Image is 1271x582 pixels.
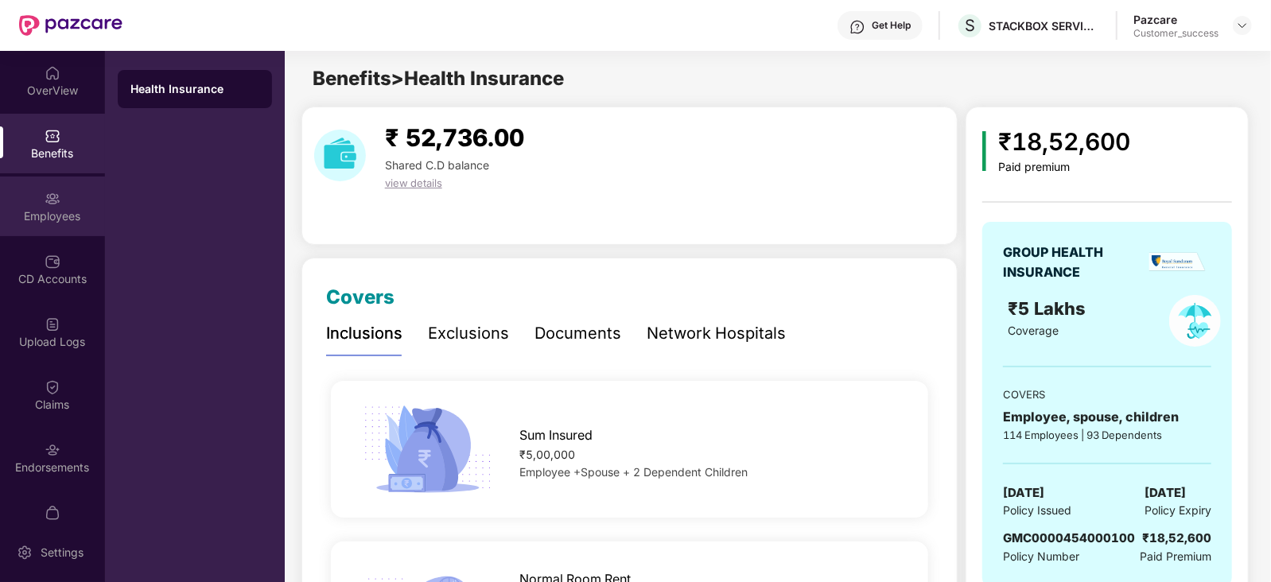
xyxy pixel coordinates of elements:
img: icon [982,131,986,171]
span: ₹ 52,736.00 [385,123,524,152]
span: Policy Issued [1003,502,1071,519]
span: Paid Premium [1140,548,1211,565]
img: svg+xml;base64,PHN2ZyBpZD0iQmVuZWZpdHMiIHhtbG5zPSJodHRwOi8vd3d3LnczLm9yZy8yMDAwL3N2ZyIgd2lkdGg9Ij... [45,128,60,144]
div: Paid premium [999,161,1131,174]
div: Employee, spouse, children [1003,407,1211,427]
img: svg+xml;base64,PHN2ZyBpZD0iRW5kb3JzZW1lbnRzIiB4bWxucz0iaHR0cDovL3d3dy53My5vcmcvMjAwMC9zdmciIHdpZH... [45,442,60,458]
img: policyIcon [1169,295,1221,347]
div: STACKBOX SERVICES PRIVATE LIMITED [989,18,1100,33]
div: 114 Employees | 93 Dependents [1003,427,1211,443]
img: icon [358,401,498,498]
img: download [314,130,366,181]
div: Pazcare [1133,12,1219,27]
div: Settings [36,545,88,561]
div: Network Hospitals [647,321,786,346]
span: GMC0000454000100 [1003,530,1135,545]
img: svg+xml;base64,PHN2ZyBpZD0iTXlfT3JkZXJzIiBkYXRhLW5hbWU9Ik15IE9yZGVycyIgeG1sbnM9Imh0dHA6Ly93d3cudz... [45,505,60,521]
div: Inclusions [326,321,402,346]
img: svg+xml;base64,PHN2ZyBpZD0iSG9tZSIgeG1sbnM9Imh0dHA6Ly93d3cudzMub3JnLzIwMDAvc3ZnIiB3aWR0aD0iMjAiIG... [45,65,60,81]
div: Customer_success [1133,27,1219,40]
img: New Pazcare Logo [19,15,122,36]
div: GROUP HEALTH INSURANCE [1003,242,1142,282]
div: ₹5,00,000 [520,446,902,464]
div: ₹18,52,600 [1142,529,1211,548]
img: svg+xml;base64,PHN2ZyBpZD0iQ0RfQWNjb3VudHMiIGRhdGEtbmFtZT0iQ0QgQWNjb3VudHMiIHhtbG5zPSJodHRwOi8vd3... [45,254,60,270]
span: Shared C.D balance [385,158,489,172]
span: [DATE] [1003,483,1044,502]
span: Coverage [1008,324,1059,337]
span: Policy Number [1003,549,1079,563]
span: Employee +Spouse + 2 Dependent Children [520,465,748,479]
div: ₹18,52,600 [999,123,1131,161]
img: svg+xml;base64,PHN2ZyBpZD0iQ2xhaW0iIHhtbG5zPSJodHRwOi8vd3d3LnczLm9yZy8yMDAwL3N2ZyIgd2lkdGg9IjIwIi... [45,379,60,395]
div: Health Insurance [130,81,259,97]
span: ₹5 Lakhs [1008,298,1090,319]
div: Exclusions [428,321,509,346]
span: view details [385,177,442,189]
img: svg+xml;base64,PHN2ZyBpZD0iU2V0dGluZy0yMHgyMCIgeG1sbnM9Imh0dHA6Ly93d3cudzMub3JnLzIwMDAvc3ZnIiB3aW... [17,545,33,561]
img: insurerLogo [1149,252,1206,272]
img: svg+xml;base64,PHN2ZyBpZD0iSGVscC0zMngzMiIgeG1sbnM9Imh0dHA6Ly93d3cudzMub3JnLzIwMDAvc3ZnIiB3aWR0aD... [849,19,865,35]
div: Documents [534,321,621,346]
span: Sum Insured [520,425,593,445]
span: Policy Expiry [1145,502,1211,519]
span: [DATE] [1145,483,1186,502]
div: COVERS [1003,386,1211,402]
span: Covers [326,285,395,308]
span: Benefits > Health Insurance [313,67,564,90]
img: svg+xml;base64,PHN2ZyBpZD0iRHJvcGRvd24tMzJ4MzIiIHhtbG5zPSJodHRwOi8vd3d3LnczLm9yZy8yMDAwL3N2ZyIgd2... [1236,19,1249,32]
span: S [965,16,975,35]
img: svg+xml;base64,PHN2ZyBpZD0iVXBsb2FkX0xvZ3MiIGRhdGEtbmFtZT0iVXBsb2FkIExvZ3MiIHhtbG5zPSJodHRwOi8vd3... [45,316,60,332]
img: svg+xml;base64,PHN2ZyBpZD0iRW1wbG95ZWVzIiB4bWxucz0iaHR0cDovL3d3dy53My5vcmcvMjAwMC9zdmciIHdpZHRoPS... [45,191,60,207]
div: Get Help [872,19,911,32]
